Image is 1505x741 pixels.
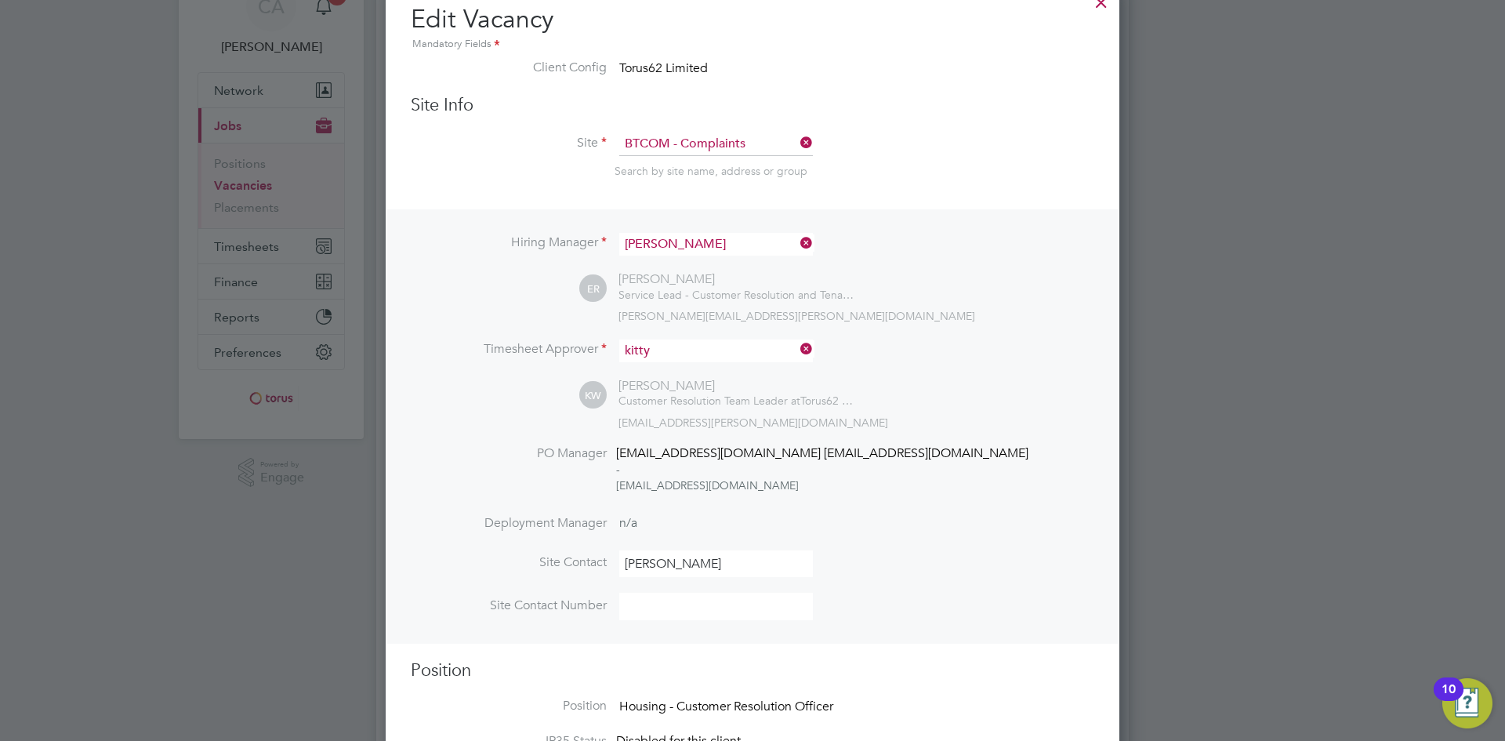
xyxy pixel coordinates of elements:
div: Mandatory Fields [411,36,1094,53]
label: Site Contact Number [411,598,607,614]
div: [PERSON_NAME] [618,378,854,394]
h3: Position [411,659,1094,682]
span: n/a [619,515,637,531]
label: PO Manager [411,445,607,462]
label: Timesheet Approver [411,341,607,358]
label: Client Config [411,60,607,76]
span: [EMAIL_ADDRESS][PERSON_NAME][DOMAIN_NAME] [618,416,888,430]
label: Site [411,135,607,151]
input: Search for... [619,133,813,156]
span: Search by site name, address or group [615,164,807,178]
div: Torus62 Limited [618,394,854,408]
span: Housing - Customer Resolution Officer [619,699,833,714]
span: Customer Resolution Team Leader at [618,394,800,408]
div: [EMAIL_ADDRESS][DOMAIN_NAME] [616,478,1028,493]
span: [PERSON_NAME][EMAIL_ADDRESS][PERSON_NAME][DOMAIN_NAME] [618,309,975,323]
div: - [616,462,1028,478]
span: KW [579,382,607,409]
input: Search for... [619,340,813,362]
label: Site Contact [411,554,607,571]
label: Position [411,698,607,714]
label: Deployment Manager [411,515,607,532]
label: Hiring Manager [411,234,607,251]
div: Torus62 Limited [618,288,854,302]
span: Torus62 Limited [619,60,708,76]
span: ER [579,275,607,303]
input: Search for... [619,233,813,256]
span: Service Lead - Customer Resolution and Tenant Involvement at [618,288,930,302]
button: Open Resource Center, 10 new notifications [1442,678,1492,728]
h3: Site Info [411,94,1094,117]
div: 10 [1442,689,1456,710]
span: [EMAIL_ADDRESS][DOMAIN_NAME] [EMAIL_ADDRESS][DOMAIN_NAME] [616,445,1028,461]
h2: Edit Vacancy [411,3,1094,53]
div: [PERSON_NAME] [618,271,854,288]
